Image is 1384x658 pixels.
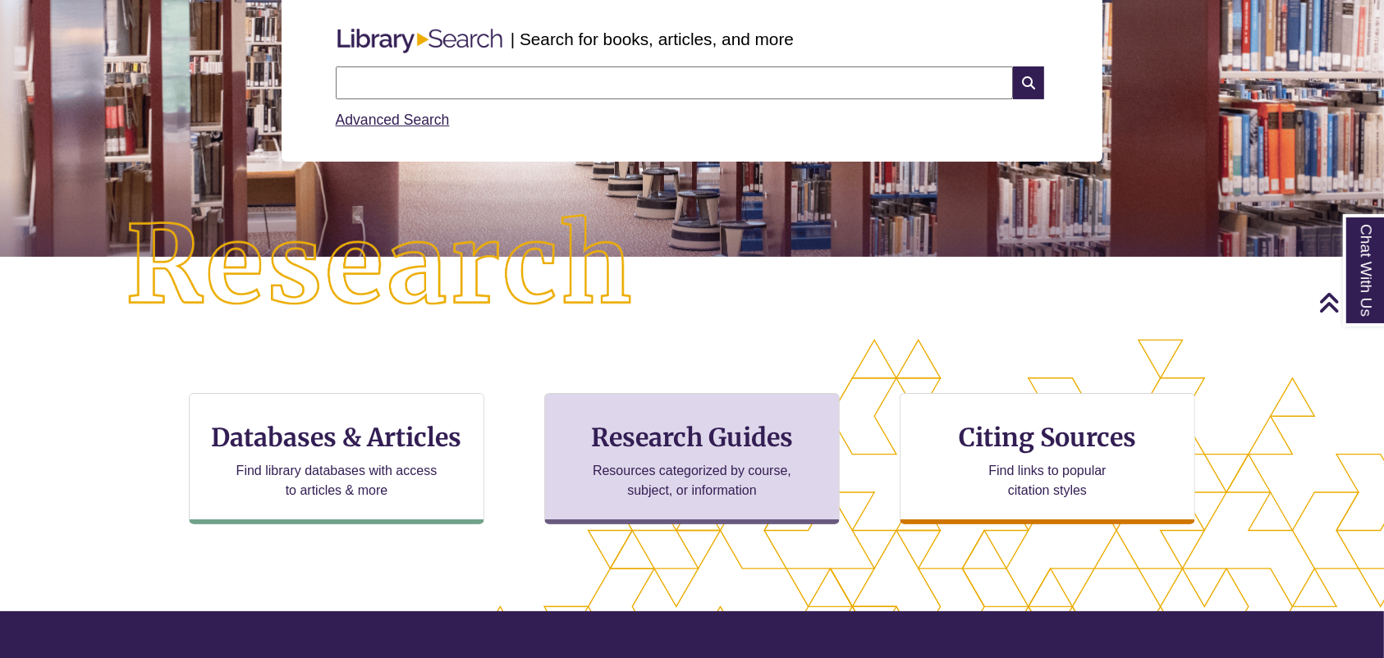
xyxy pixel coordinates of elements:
p: Find library databases with access to articles & more [230,461,444,500]
p: Find links to popular citation styles [968,461,1128,500]
h3: Research Guides [558,422,826,453]
p: Resources categorized by course, subject, or information [585,461,800,500]
p: | Search for books, articles, and more [511,26,794,52]
img: Libary Search [329,22,511,60]
a: Citing Sources Find links to popular citation styles [900,393,1195,524]
h3: Databases & Articles [203,422,470,453]
img: Research [69,158,692,375]
a: Back to Top [1318,291,1380,313]
a: Advanced Search [336,112,450,128]
h3: Citing Sources [947,422,1148,453]
i: Search [1013,66,1044,99]
a: Research Guides Resources categorized by course, subject, or information [544,393,840,524]
a: Databases & Articles Find library databases with access to articles & more [189,393,484,524]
